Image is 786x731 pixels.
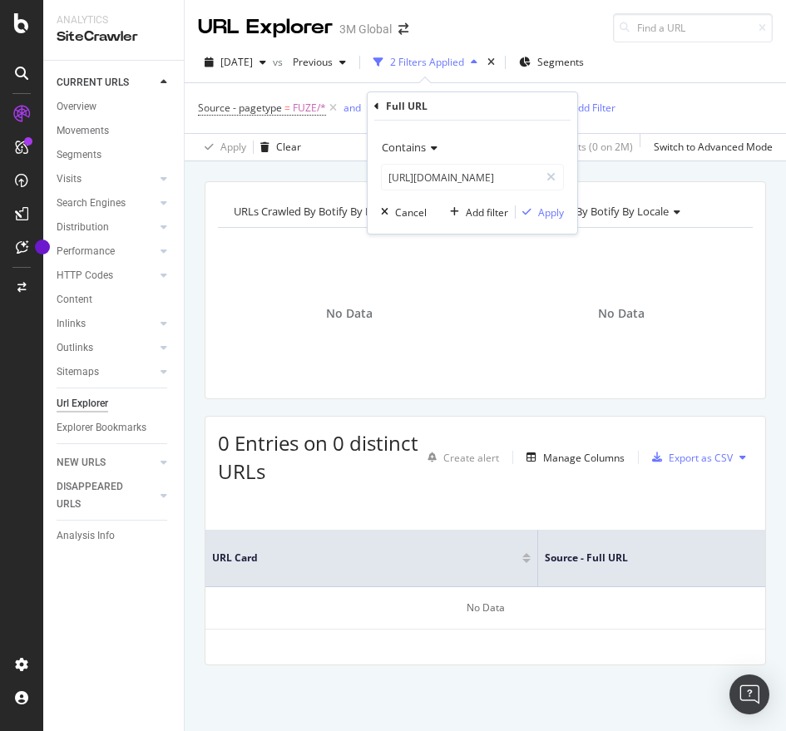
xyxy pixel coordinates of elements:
button: Create alert [421,444,499,471]
button: Previous [286,49,353,76]
div: Analytics [57,13,171,27]
a: CURRENT URLS [57,74,156,91]
div: times [484,54,498,71]
a: Sitemaps [57,363,156,381]
a: Performance [57,243,156,260]
div: Cancel [395,205,427,220]
h4: URLs Crawled By Botify By locale [502,198,739,225]
div: Create alert [443,451,499,465]
div: CURRENT URLS [57,74,129,91]
span: URL Card [212,551,518,566]
span: 0 Entries on 0 distinct URLs [218,429,418,485]
div: Open Intercom Messenger [729,674,769,714]
span: 2025 Aug. 17th [220,55,253,69]
button: Add Filter [549,98,615,118]
div: Full URL [386,99,428,113]
div: Manage Columns [543,451,625,465]
div: and [344,101,361,115]
div: Add Filter [571,101,615,115]
div: Visits [57,170,82,188]
div: Url Explorer [57,395,108,412]
div: Distribution [57,219,109,236]
h4: URLs Crawled By Botify By pagetype [230,198,467,225]
div: Clear [276,140,301,154]
button: Apply [198,134,246,161]
button: Add filter [443,204,508,220]
div: arrow-right-arrow-left [398,23,408,35]
a: HTTP Codes [57,267,156,284]
button: Apply [516,204,564,220]
button: Clear [254,134,301,161]
a: Inlinks [57,315,156,333]
div: NEW URLS [57,454,106,472]
button: Cancel [374,204,427,220]
a: NEW URLS [57,454,156,472]
div: Export as CSV [669,451,733,465]
a: Outlinks [57,339,156,357]
div: SiteCrawler [57,27,171,47]
a: Url Explorer [57,395,172,412]
span: URLs Crawled By Botify By pagetype [234,204,412,219]
a: DISAPPEARED URLS [57,478,156,513]
div: Search Engines [57,195,126,212]
div: Inlinks [57,315,86,333]
button: and [344,100,361,116]
a: Visits [57,170,156,188]
a: Explorer Bookmarks [57,419,172,437]
span: FUZE/* [293,96,326,120]
div: No Data [205,587,765,630]
span: No Data [326,305,373,322]
button: Manage Columns [520,447,625,467]
div: Segments [57,146,101,164]
div: 2 Filters Applied [390,55,464,69]
a: Distribution [57,219,156,236]
div: Apply [538,205,564,220]
a: Analysis Info [57,527,172,545]
a: Segments [57,146,172,164]
button: Segments [512,49,591,76]
div: Switch to Advanced Mode [654,140,773,154]
div: Movements [57,122,109,140]
a: Search Engines [57,195,156,212]
div: Tooltip anchor [35,240,50,254]
div: Outlinks [57,339,93,357]
button: [DATE] [198,49,273,76]
button: 2 Filters Applied [367,49,484,76]
div: Explorer Bookmarks [57,419,146,437]
span: Source - pagetype [198,101,282,115]
button: Switch to Advanced Mode [647,134,773,161]
span: No Data [598,305,645,322]
a: Overview [57,98,172,116]
div: HTTP Codes [57,267,113,284]
span: Segments [537,55,584,69]
div: 3M Global [339,21,392,37]
div: Overview [57,98,96,116]
div: Performance [57,243,115,260]
a: Movements [57,122,172,140]
a: Content [57,291,172,309]
div: Apply [220,140,246,154]
span: = [284,101,290,115]
span: Contains [382,140,426,155]
div: 0 % Visits ( 0 on 2M ) [546,140,633,154]
span: vs [273,55,286,69]
span: URLs Crawled By Botify By locale [506,204,669,219]
button: Export as CSV [645,444,733,471]
span: Previous [286,55,333,69]
div: Sitemaps [57,363,99,381]
div: URL Explorer [198,13,333,42]
div: Content [57,291,92,309]
div: DISAPPEARED URLS [57,478,141,513]
div: Add filter [466,205,508,220]
div: Analysis Info [57,527,115,545]
input: Find a URL [613,13,773,42]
